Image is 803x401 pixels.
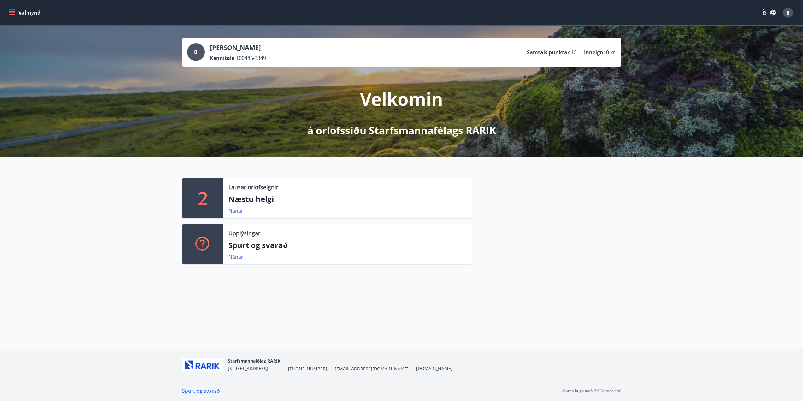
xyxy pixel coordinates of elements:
[228,183,278,191] p: Lausar orlofseignir
[288,366,327,372] span: [PHONE_NUMBER]
[780,5,795,20] button: B
[562,388,621,394] p: Keyrt á hugbúnaði frá Dorado ehf.
[228,207,243,214] a: Nánar
[759,7,779,18] button: ÍS
[416,365,452,371] a: [DOMAIN_NAME]
[228,194,467,204] p: Næstu helgi
[786,9,790,16] span: B
[210,43,266,52] p: [PERSON_NAME]
[228,240,467,251] p: Spurt og svarað
[8,7,43,18] button: menu
[228,229,260,237] p: Upplýsingar
[335,366,409,372] span: [EMAIL_ADDRESS][DOMAIN_NAME]
[210,55,235,62] p: Kennitala
[228,365,268,371] span: [STREET_ADDRESS]
[527,49,570,56] p: Samtals punktar
[584,49,605,56] p: Inneign :
[307,123,496,137] p: á orlofssíðu Starfsmannafélags RARIK
[571,49,576,56] span: 10
[606,49,616,56] span: 0 kr.
[198,186,208,210] p: 2
[194,49,198,56] span: B
[228,358,280,364] span: Starfsmannafélag RARIK
[228,253,243,260] a: Nánar
[236,55,266,62] span: 100486-3349
[360,87,443,111] p: Velkomin
[182,358,223,371] img: ZmrgJ79bX6zJLXUGuSjrUVyxXxBt3QcBuEz7Nz1t.png
[182,387,220,394] a: Spurt og svarað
